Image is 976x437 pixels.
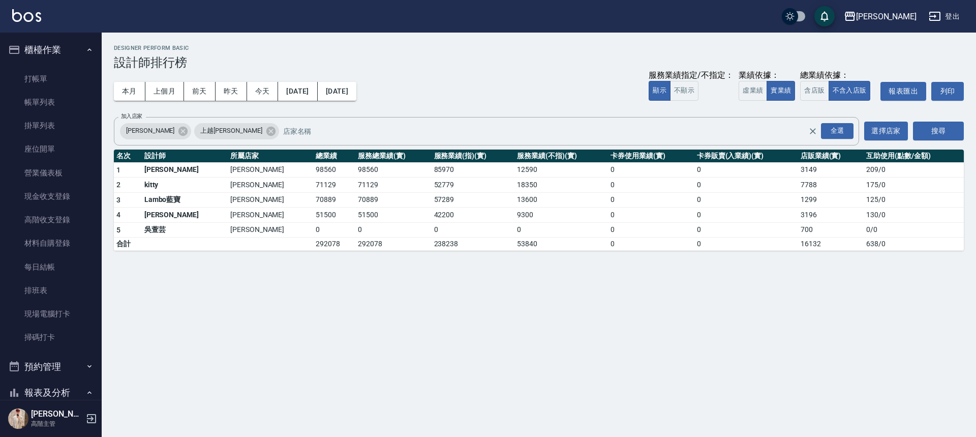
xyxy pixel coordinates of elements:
[840,6,921,27] button: [PERSON_NAME]
[116,166,120,174] span: 1
[4,255,98,279] a: 每日結帳
[800,81,829,101] button: 含店販
[880,82,926,101] button: 報表匯出
[281,122,826,140] input: 店家名稱
[608,162,694,178] td: 0
[318,82,356,101] button: [DATE]
[4,302,98,326] a: 現場電腦打卡
[608,178,694,193] td: 0
[313,222,355,238] td: 0
[116,226,120,234] span: 5
[313,192,355,208] td: 70889
[670,81,698,101] button: 不顯示
[864,150,964,163] th: 互助使用(點數/金額)
[608,192,694,208] td: 0
[767,81,795,101] button: 實業績
[8,409,28,429] img: Person
[313,238,355,251] td: 292078
[247,82,279,101] button: 今天
[514,162,608,178] td: 12590
[829,81,871,101] button: 不含入店販
[864,162,964,178] td: 209 / 0
[514,150,608,163] th: 服務業績(不指)(實)
[116,181,120,189] span: 2
[694,238,798,251] td: 0
[608,150,694,163] th: 卡券使用業績(實)
[432,208,515,223] td: 42200
[313,178,355,193] td: 71129
[4,37,98,63] button: 櫃檯作業
[228,192,313,208] td: [PERSON_NAME]
[142,222,228,238] td: 吳萱芸
[514,208,608,223] td: 9300
[798,192,864,208] td: 1299
[608,208,694,223] td: 0
[4,67,98,91] a: 打帳單
[514,238,608,251] td: 53840
[355,150,431,163] th: 服務總業績(實)
[864,178,964,193] td: 175 / 0
[4,354,98,380] button: 預約管理
[798,222,864,238] td: 700
[432,150,515,163] th: 服務業績(指)(實)
[120,126,180,136] span: [PERSON_NAME]
[819,121,856,141] button: Open
[931,82,964,101] button: 列印
[864,192,964,208] td: 125 / 0
[142,192,228,208] td: Lambo藍寶
[514,192,608,208] td: 13600
[694,178,798,193] td: 0
[694,208,798,223] td: 0
[649,70,734,81] div: 服務業績指定/不指定：
[116,196,120,204] span: 3
[12,9,41,22] img: Logo
[814,6,835,26] button: save
[864,122,908,140] button: 選擇店家
[4,380,98,406] button: 報表及分析
[142,178,228,193] td: kitty
[432,162,515,178] td: 85970
[121,112,142,120] label: 加入店家
[925,7,964,26] button: 登出
[694,162,798,178] td: 0
[856,10,917,23] div: [PERSON_NAME]
[120,123,191,139] div: [PERSON_NAME]
[4,114,98,137] a: 掛單列表
[514,178,608,193] td: 18350
[31,409,83,419] h5: [PERSON_NAME]
[355,208,431,223] td: 51500
[114,45,964,51] h2: Designer Perform Basic
[864,238,964,251] td: 638 / 0
[739,70,795,81] div: 業績依據：
[114,82,145,101] button: 本月
[694,192,798,208] td: 0
[608,238,694,251] td: 0
[4,231,98,255] a: 材料自購登錄
[694,222,798,238] td: 0
[194,123,279,139] div: 上越[PERSON_NAME]
[913,122,964,140] button: 搜尋
[4,91,98,114] a: 帳單列表
[864,208,964,223] td: 130 / 0
[114,238,142,251] td: 合計
[800,70,875,81] div: 總業績依據：
[31,419,83,428] p: 高階主管
[608,222,694,238] td: 0
[145,82,184,101] button: 上個月
[355,192,431,208] td: 70889
[4,185,98,208] a: 現金收支登錄
[806,124,820,138] button: Clear
[514,222,608,238] td: 0
[798,208,864,223] td: 3196
[114,55,964,70] h3: 設計師排行榜
[798,178,864,193] td: 7788
[355,162,431,178] td: 98560
[313,150,355,163] th: 總業績
[228,162,313,178] td: [PERSON_NAME]
[4,137,98,161] a: 座位開單
[194,126,268,136] span: 上越[PERSON_NAME]
[739,81,767,101] button: 虛業績
[142,162,228,178] td: [PERSON_NAME]
[355,178,431,193] td: 71129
